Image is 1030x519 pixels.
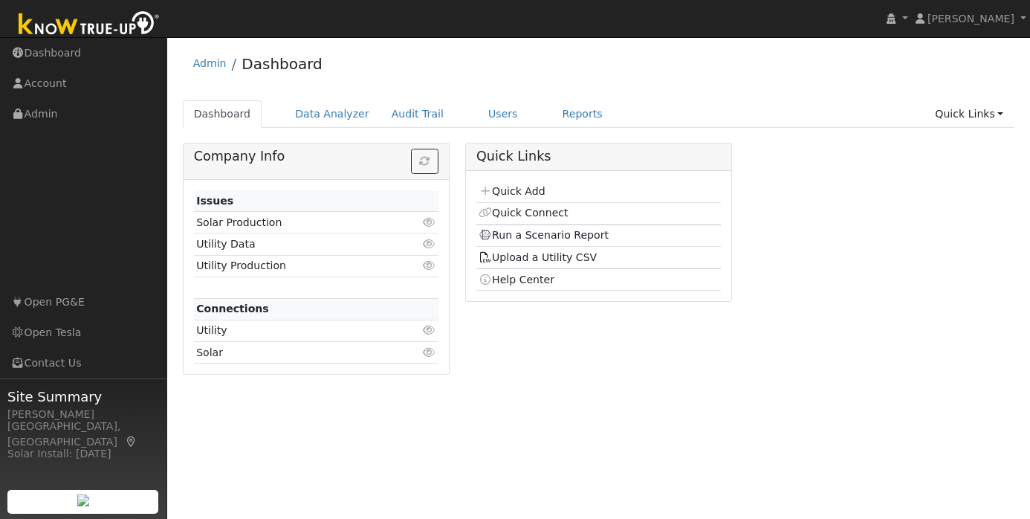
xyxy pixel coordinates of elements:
i: Click to view [423,325,436,335]
td: Utility [194,320,399,341]
a: Audit Trail [380,100,455,128]
a: Admin [193,57,227,69]
a: Quick Connect [479,207,568,219]
a: Quick Links [924,100,1014,128]
div: [GEOGRAPHIC_DATA], [GEOGRAPHIC_DATA] [7,419,159,450]
a: Map [125,436,138,448]
a: Quick Add [479,185,545,197]
a: Upload a Utility CSV [479,251,597,263]
a: Dashboard [183,100,262,128]
h5: Quick Links [476,149,721,164]
i: Click to view [423,347,436,358]
img: retrieve [77,494,89,506]
img: Know True-Up [11,8,167,42]
div: Solar Install: [DATE] [7,446,159,462]
span: [PERSON_NAME] [927,13,1014,25]
td: Solar Production [194,212,399,233]
a: Help Center [479,274,554,286]
i: Click to view [423,260,436,271]
strong: Issues [196,195,233,207]
td: Utility Data [194,233,399,255]
td: Utility Production [194,255,399,277]
a: Users [477,100,529,128]
a: Reports [551,100,614,128]
span: Site Summary [7,387,159,407]
i: Click to view [423,239,436,249]
a: Run a Scenario Report [479,229,609,241]
a: Dashboard [242,55,323,73]
div: [PERSON_NAME] [7,407,159,422]
h5: Company Info [194,149,438,164]
strong: Connections [196,303,269,315]
i: Click to view [423,217,436,228]
a: Data Analyzer [284,100,380,128]
td: Solar [194,342,399,364]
